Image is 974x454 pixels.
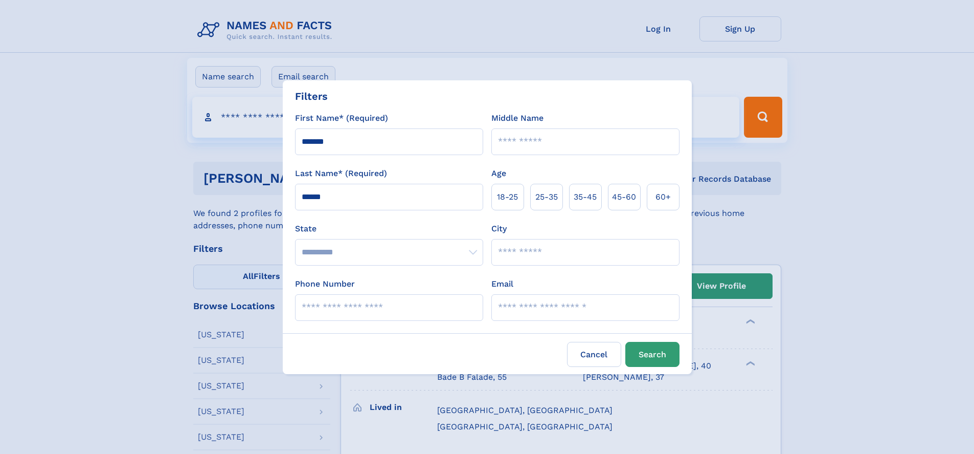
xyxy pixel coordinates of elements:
div: Filters [295,89,328,104]
button: Search [625,342,679,367]
label: Phone Number [295,278,355,290]
label: Middle Name [491,112,543,124]
span: 25‑35 [535,191,558,203]
span: 60+ [655,191,671,203]
span: 18‑25 [497,191,518,203]
label: Last Name* (Required) [295,167,387,180]
label: City [491,223,507,235]
label: Age [491,167,506,180]
span: 45‑60 [612,191,636,203]
span: 35‑45 [574,191,597,203]
label: Cancel [567,342,621,367]
label: First Name* (Required) [295,112,388,124]
label: State [295,223,483,235]
label: Email [491,278,513,290]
